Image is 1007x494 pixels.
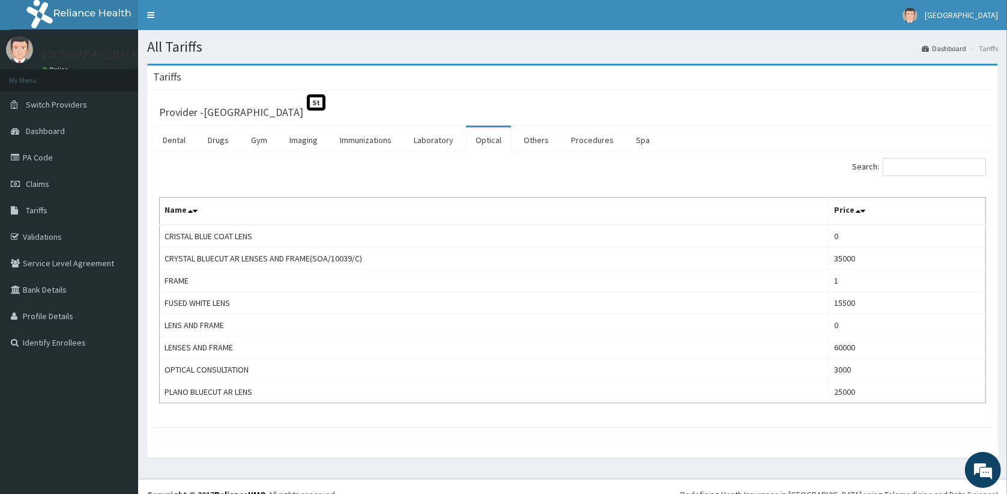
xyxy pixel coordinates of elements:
a: Procedures [561,127,623,153]
a: Immunizations [330,127,401,153]
th: Price [829,198,985,225]
img: User Image [903,8,918,23]
li: Tariffs [967,43,998,53]
div: Chat with us now [62,67,202,83]
td: OPTICAL CONSULTATION [160,359,829,381]
textarea: Type your message and hit 'Enter' [6,328,229,370]
a: Gym [241,127,277,153]
a: Online [42,66,71,74]
td: CRYSTAL BLUECUT AR LENSES AND FRAME(SOA/10039/C) [160,248,829,270]
input: Search: [883,158,986,176]
td: FRAME [160,270,829,292]
td: 0 [829,225,985,248]
div: Minimize live chat window [197,6,226,35]
h3: Tariffs [153,72,181,82]
td: 15500 [829,292,985,314]
td: CRISTAL BLUE COAT LENS [160,225,829,248]
a: Imaging [280,127,327,153]
td: 60000 [829,337,985,359]
a: Dashboard [922,43,966,53]
th: Name [160,198,829,225]
a: Optical [466,127,511,153]
h1: All Tariffs [147,39,998,55]
span: Dashboard [26,126,65,136]
td: 1 [829,270,985,292]
p: [GEOGRAPHIC_DATA] [42,49,141,59]
img: User Image [6,36,33,63]
td: 3000 [829,359,985,381]
label: Search: [852,158,986,176]
span: Claims [26,178,49,189]
span: St [307,94,325,111]
span: We're online! [70,151,166,273]
a: Laboratory [404,127,463,153]
td: LENS AND FRAME [160,314,829,337]
td: FUSED WHITE LENS [160,292,829,314]
td: PLANO BLUECUT AR LENS [160,381,829,403]
td: 35000 [829,248,985,270]
img: d_794563401_company_1708531726252_794563401 [22,60,49,90]
a: Others [514,127,558,153]
span: Switch Providers [26,99,87,110]
td: LENSES AND FRAME [160,337,829,359]
a: Drugs [198,127,238,153]
td: 0 [829,314,985,337]
span: Tariffs [26,205,47,216]
span: [GEOGRAPHIC_DATA] [925,10,998,20]
a: Spa [626,127,659,153]
a: Dental [153,127,195,153]
td: 25000 [829,381,985,403]
h3: Provider - [GEOGRAPHIC_DATA] [159,107,303,118]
